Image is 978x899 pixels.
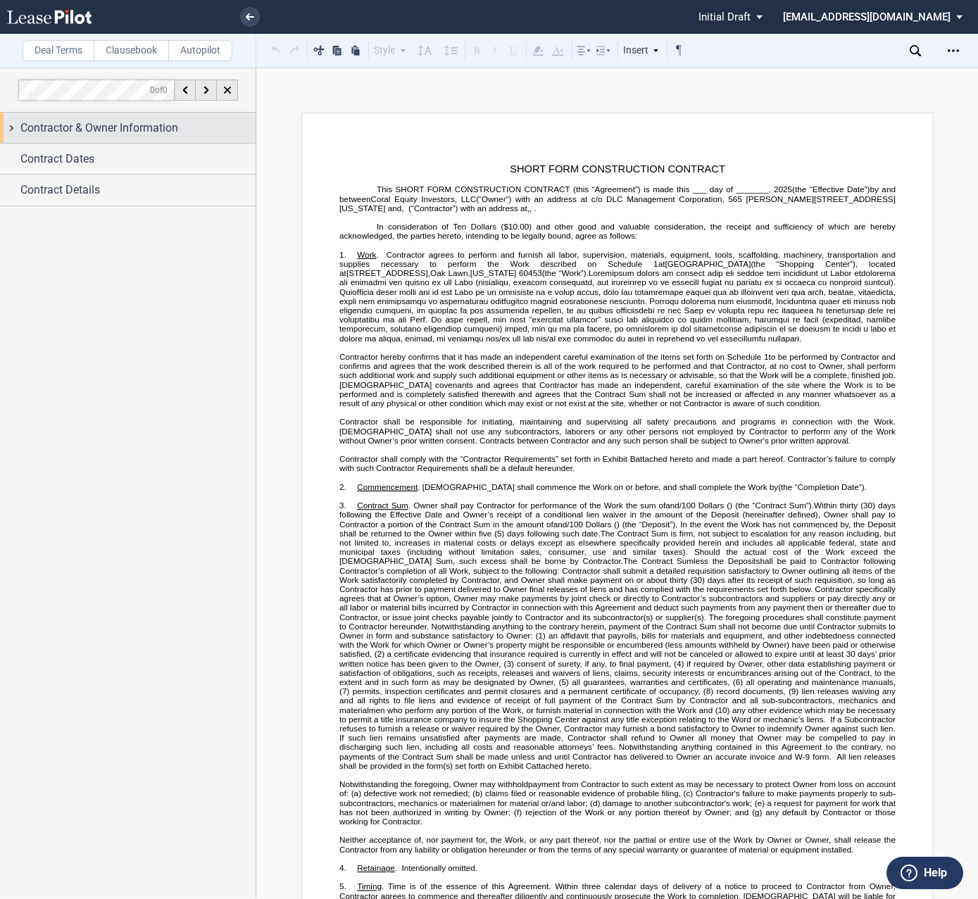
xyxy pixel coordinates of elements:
[339,268,898,343] span: Loremipsum dolors am consect adip eli seddoe tem incididunt ut Labor etdolorema ali enimadmi ven ...
[20,120,178,137] span: Contractor & Owner Information
[694,556,756,565] span: less the Deposit
[408,203,527,213] span: (“Contractor”) with an address at
[621,42,662,60] div: Insert
[339,807,898,826] span: any default by Contractor or those working for Contractor.
[622,556,693,565] span: The Contract Sum
[329,42,346,58] button: Copy
[339,686,898,715] span: lien releases waiving any and all rights to file liens and evidence of receipt of full payment of...
[814,501,858,510] span: Within thirty
[339,677,898,696] span: all operating and maintenance manuals, (7)
[339,798,898,817] span: a request for payment for work that has not been authorized in writing by Owner; (f)
[339,184,898,203] span: by and between
[311,42,327,58] button: Cut
[408,501,665,510] span: . Owner shall pay Contractor for performance of the Work the sum of
[924,864,947,882] label: Help
[729,501,814,510] span: ) (the “Contract Sum”).
[150,84,168,94] span: of
[418,482,658,491] span: . [DEMOGRAPHIC_DATA] shall commence the Work on or before
[339,501,346,510] span: 3.
[150,84,155,94] span: 0
[352,686,713,696] span: permits, inspection certificates and permit closures and a permanent certificate of occupancy, (8)
[339,501,898,529] span: (30) days following the Effective Date and Owner’s receipt of a conditional lien waiver in the am...
[168,40,232,61] label: Autopilot
[357,881,382,891] span: Timing
[346,268,427,277] span: [STREET_ADDRESS]
[572,677,743,686] span: all guarantees, warranties and certificates, (6)
[516,659,684,668] span: consent of surety, if any, to final payment, (4)
[339,482,346,491] span: 2.
[23,40,94,61] label: Deal Terms
[339,222,898,240] span: In consideration of Ten Dollars ($10.00) and other good and valuable consideration, the receipt a...
[357,501,408,510] span: Contract Sum
[709,184,770,194] span: day of _______,
[339,417,898,445] span: Contractor shall be responsible for initiating, maintaining and supervising all safety precaution...
[567,520,617,529] span: /100 Dollars (
[357,250,376,259] span: Work
[94,40,169,61] label: Clausebook
[519,268,542,277] span: 60453
[510,163,725,175] span: SHORT FORM CONSTRUCTION CONTRACT
[763,352,768,361] a: 1
[357,482,418,491] span: Commencement
[792,184,870,194] span: (the “Effective Date”)
[698,11,751,23] span: Initial Draft
[376,250,378,259] span: .
[942,39,965,62] div: Open Lease options menu
[339,881,346,891] span: 5.
[670,42,687,58] button: Toggle Control Characters
[773,184,791,194] span: 2025
[629,454,635,463] a: B
[339,705,898,724] span: any other evidence which may be necessary to permit a title insurance company to insure the Shopp...
[339,529,898,566] span: The Contract Sum is firm, not subject to escalation for any reason including, but not limited to,...
[339,520,898,538] span: , the Deposit shall be returned to the Owner within five
[339,352,898,408] span: to be performed by Contractor and confirms and agrees that the work described therein is all of t...
[20,151,94,168] span: Contract Dates
[339,788,896,807] span: Contractor's failure to make payments properly to sub-subcontractors, mechanics or materialmen fo...
[339,631,898,659] span: an affidavit that payrolls, bills for materials and equipment, and other indebtedness connected w...
[339,250,346,259] span: 1.
[339,194,896,213] span: [PERSON_NAME][STREET_ADDRESS][US_STATE] and
[339,752,898,770] span: All lien releases shall be provided in the form(s) set forth on Exhibit
[347,42,364,58] button: Paste
[339,352,761,361] span: Contractor hereby confirms that it has made an independent careful examination of the items set f...
[532,761,591,770] span: attached hereto.
[339,649,898,667] span: a certificate evidencing that insurance required is currently in effect and will not be canceled ...
[339,779,528,788] span: Notwithstanding the foregoing, Owner may withhold
[534,203,536,213] span: .
[527,203,529,213] span: ,
[376,184,706,194] span: This SHORT FORM CONSTRUCTION CONTRACT (this “Agreement”) is made this ___
[485,788,693,798] span: claims filed or reasonable evidence of probable filing, (c)
[370,194,476,203] span: Coral Equity Investors, LLC
[401,203,403,213] span: ,
[339,779,898,798] span: payment from Contractor to such extent as may be necessary to protect Owner from loss on account ...
[401,863,477,872] span: Intentionally omitted.
[653,259,658,268] a: 1
[886,857,963,889] button: Help
[525,807,762,817] span: rejection of the Work or any portion thereof by Owner; and (g)
[468,268,470,277] span: ,
[679,501,729,510] span: /100 Dollars (
[665,501,679,510] span: and
[363,788,482,798] span: defective work not remedied; (b)
[339,835,898,853] span: Neither acceptance of, nor payment for, the Work, or any part thereof, nor the partial or entire ...
[430,268,468,277] span: Oak Lawn
[339,259,898,277] span: (the “Shopping Center”), located at
[665,259,751,268] span: [GEOGRAPHIC_DATA]
[778,482,867,491] span: (the “Completion Date”).
[716,686,798,696] span: record documents, (9)
[427,268,430,277] span: ,
[339,659,898,687] span: if required by Owner, other data establishing payment or satisfaction of obligations, such as rec...
[525,761,531,770] a: C
[476,194,742,203] span: (“Owner”) with an address at c/o DLC Management Corporation, 565
[617,520,848,529] span: ) (the “Deposit”). In the event the Work has not commenced by
[529,203,532,213] span: ,
[339,454,627,463] span: Contractor shall comply with the “Contractor Requirements” set forth in Exhibit
[339,454,898,472] span: attached hereto and made a part hereof. Contractor’s failure to comply with such Contractor Requi...
[339,250,898,268] span: Contractor agrees to perform and furnish all labor, supervision, materials, equipment, tools, sca...
[394,863,396,872] span: .
[339,575,898,640] span: (30) days after its receipt of such requisition, so long as Contractor has prior to payment deliv...
[339,863,346,872] span: 4.
[339,556,898,584] span: shall be paid to Contractor following Contractor’s completion of all Work, subject to the followi...
[357,863,394,872] span: Retainage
